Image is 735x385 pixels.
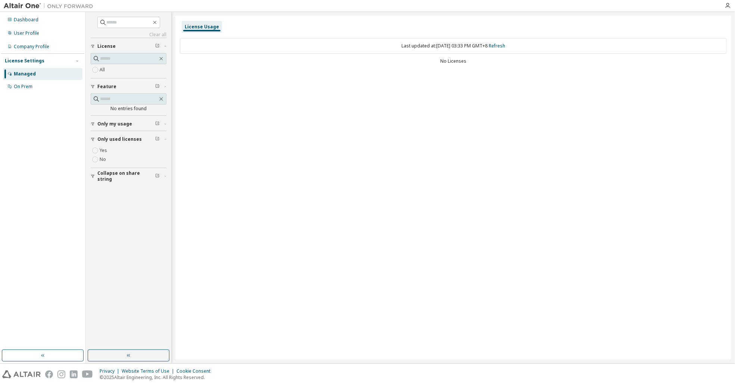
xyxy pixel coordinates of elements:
div: Managed [14,71,36,77]
span: Collapse on share string [97,170,155,182]
img: Altair One [4,2,97,10]
span: Feature [97,84,116,90]
div: No Licenses [180,58,727,64]
div: Cookie Consent [176,368,215,374]
span: Clear filter [155,121,160,127]
span: Clear filter [155,173,160,179]
div: No entries found [91,106,166,112]
img: instagram.svg [57,370,65,378]
button: License [91,38,166,55]
div: User Profile [14,30,39,36]
span: Only my usage [97,121,132,127]
a: Refresh [489,43,505,49]
a: Clear all [91,32,166,38]
p: © 2025 Altair Engineering, Inc. All Rights Reserved. [100,374,215,381]
button: Only used licenses [91,131,166,148]
img: facebook.svg [45,370,53,378]
div: Last updated at: [DATE] 03:33 PM GMT+8 [180,38,727,54]
img: youtube.svg [82,370,93,378]
div: Website Terms of Use [122,368,176,374]
div: Privacy [100,368,122,374]
label: No [100,155,107,164]
span: Clear filter [155,136,160,142]
div: License Settings [5,58,44,64]
button: Collapse on share string [91,168,166,184]
button: Only my usage [91,116,166,132]
div: Company Profile [14,44,49,50]
div: Dashboard [14,17,38,23]
span: Clear filter [155,43,160,49]
label: All [100,65,106,74]
span: Only used licenses [97,136,142,142]
span: Clear filter [155,84,160,90]
img: linkedin.svg [70,370,78,378]
span: License [97,43,116,49]
img: altair_logo.svg [2,370,41,378]
button: Feature [91,78,166,95]
label: Yes [100,146,109,155]
div: License Usage [185,24,219,30]
div: On Prem [14,84,32,90]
